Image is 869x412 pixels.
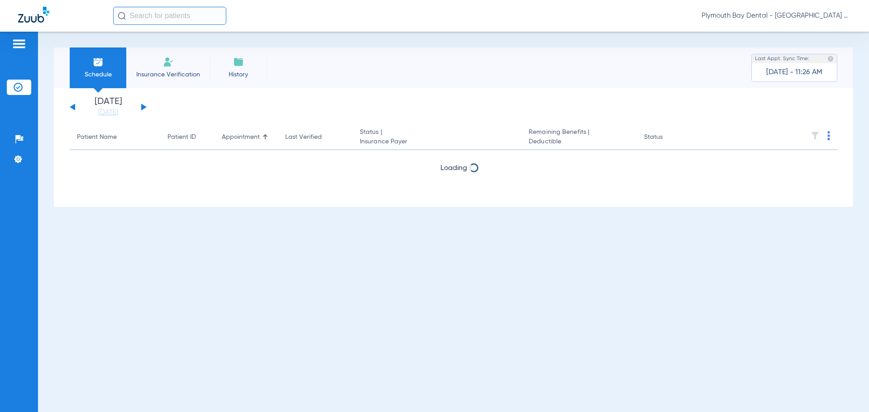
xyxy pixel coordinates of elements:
div: Last Verified [285,133,322,142]
div: Patient ID [167,133,207,142]
span: Deductible [529,137,629,147]
span: [DATE] - 11:26 AM [766,68,822,77]
div: Appointment [222,133,260,142]
span: Last Appt. Sync Time: [755,54,809,63]
li: [DATE] [81,97,135,117]
span: Insurance Verification [133,70,203,79]
img: filter.svg [811,131,820,140]
img: Schedule [93,57,104,67]
span: Loading [440,165,467,172]
input: Search for patients [113,7,226,25]
iframe: Chat Widget [824,369,869,412]
img: Manual Insurance Verification [163,57,174,67]
a: [DATE] [81,108,135,117]
th: Remaining Benefits | [521,125,636,150]
div: Appointment [222,133,271,142]
img: History [233,57,244,67]
img: Search Icon [118,12,126,20]
div: Patient ID [167,133,196,142]
span: Insurance Payer [360,137,514,147]
span: Schedule [76,70,119,79]
img: Zuub Logo [18,7,49,23]
img: group-dot-blue.svg [827,131,830,140]
span: Plymouth Bay Dental - [GEOGRAPHIC_DATA] Dental [702,11,851,20]
div: Patient Name [77,133,153,142]
div: Last Verified [285,133,345,142]
th: Status | [353,125,521,150]
span: History [217,70,260,79]
img: hamburger-icon [12,38,26,49]
div: Patient Name [77,133,117,142]
th: Status [637,125,698,150]
img: last sync help info [827,56,834,62]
